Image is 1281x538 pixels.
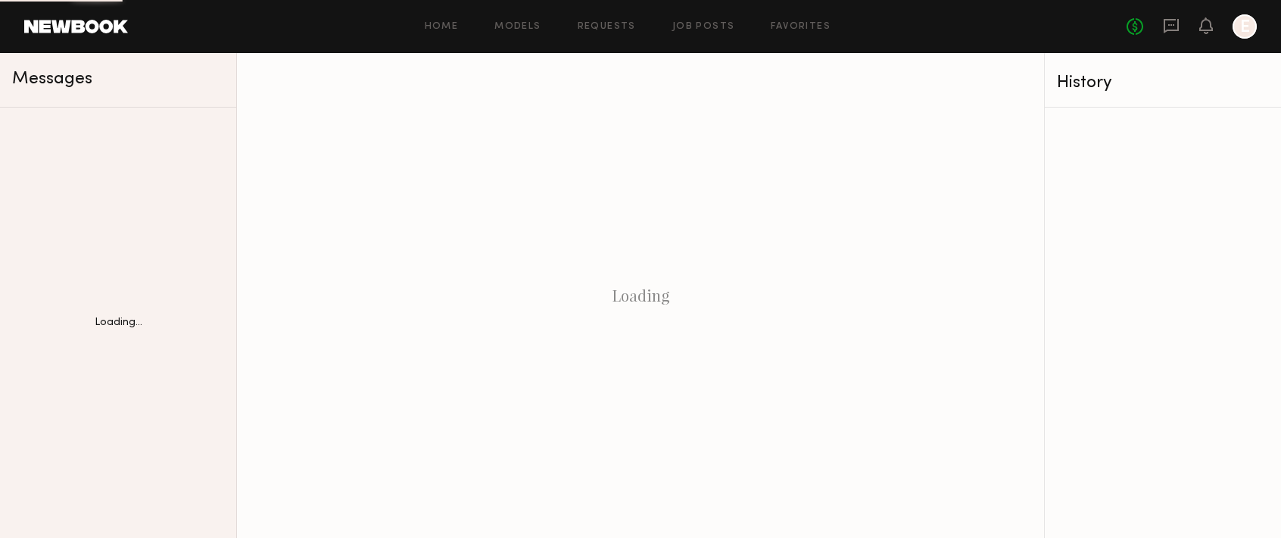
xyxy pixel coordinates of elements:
span: Messages [12,70,92,88]
a: Home [425,22,459,32]
div: Loading... [95,317,142,328]
div: Loading [237,53,1044,538]
a: Models [494,22,541,32]
a: Requests [578,22,636,32]
a: Job Posts [672,22,735,32]
a: Favorites [771,22,831,32]
div: History [1057,74,1269,92]
a: E [1233,14,1257,39]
